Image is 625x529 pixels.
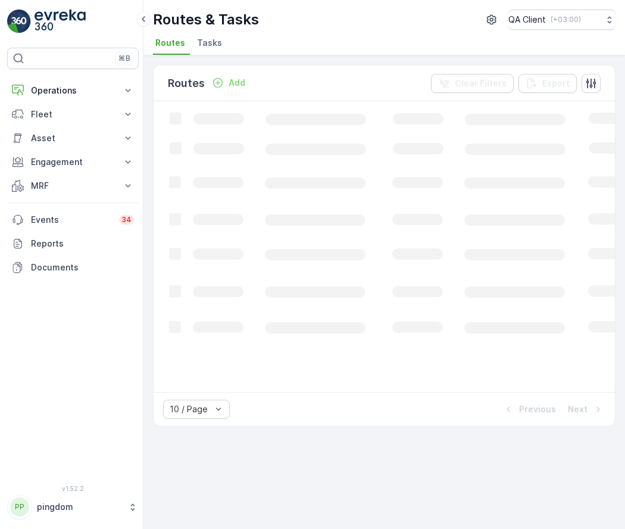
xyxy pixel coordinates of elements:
img: logo_light-DOdMpM7g.png [35,10,86,33]
button: Operations [7,79,139,102]
p: Engagement [31,156,115,168]
p: Add [229,77,245,89]
button: Next [567,402,605,416]
p: Events [31,214,112,226]
p: Routes & Tasks [153,10,259,29]
button: Add [207,76,250,90]
p: Next [568,403,587,415]
p: Asset [31,132,115,144]
a: Reports [7,232,139,256]
a: Events34 [7,208,139,232]
p: Operations [31,85,115,97]
p: Fleet [31,108,115,120]
p: Clear Filters [455,77,507,89]
div: PP [10,497,29,516]
p: Routes [168,75,205,92]
p: Documents [31,262,134,273]
p: QA Client [508,14,546,26]
p: Export [542,77,570,89]
button: Clear Filters [431,74,514,93]
img: logo [7,10,31,33]
a: Documents [7,256,139,279]
span: Tasks [197,37,222,49]
button: MRF [7,174,139,198]
button: Asset [7,126,139,150]
p: Reports [31,238,134,250]
button: QA Client(+03:00) [508,10,615,30]
button: Export [518,74,577,93]
span: Routes [155,37,185,49]
p: MRF [31,180,115,192]
p: 34 [121,215,132,225]
p: Previous [519,403,556,415]
p: ( +03:00 ) [551,15,581,24]
button: Fleet [7,102,139,126]
button: Engagement [7,150,139,174]
p: pingdom [37,501,122,513]
button: PPpingdom [7,494,139,519]
span: v 1.52.2 [7,485,139,492]
p: ⌘B [118,54,130,63]
button: Previous [501,402,557,416]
